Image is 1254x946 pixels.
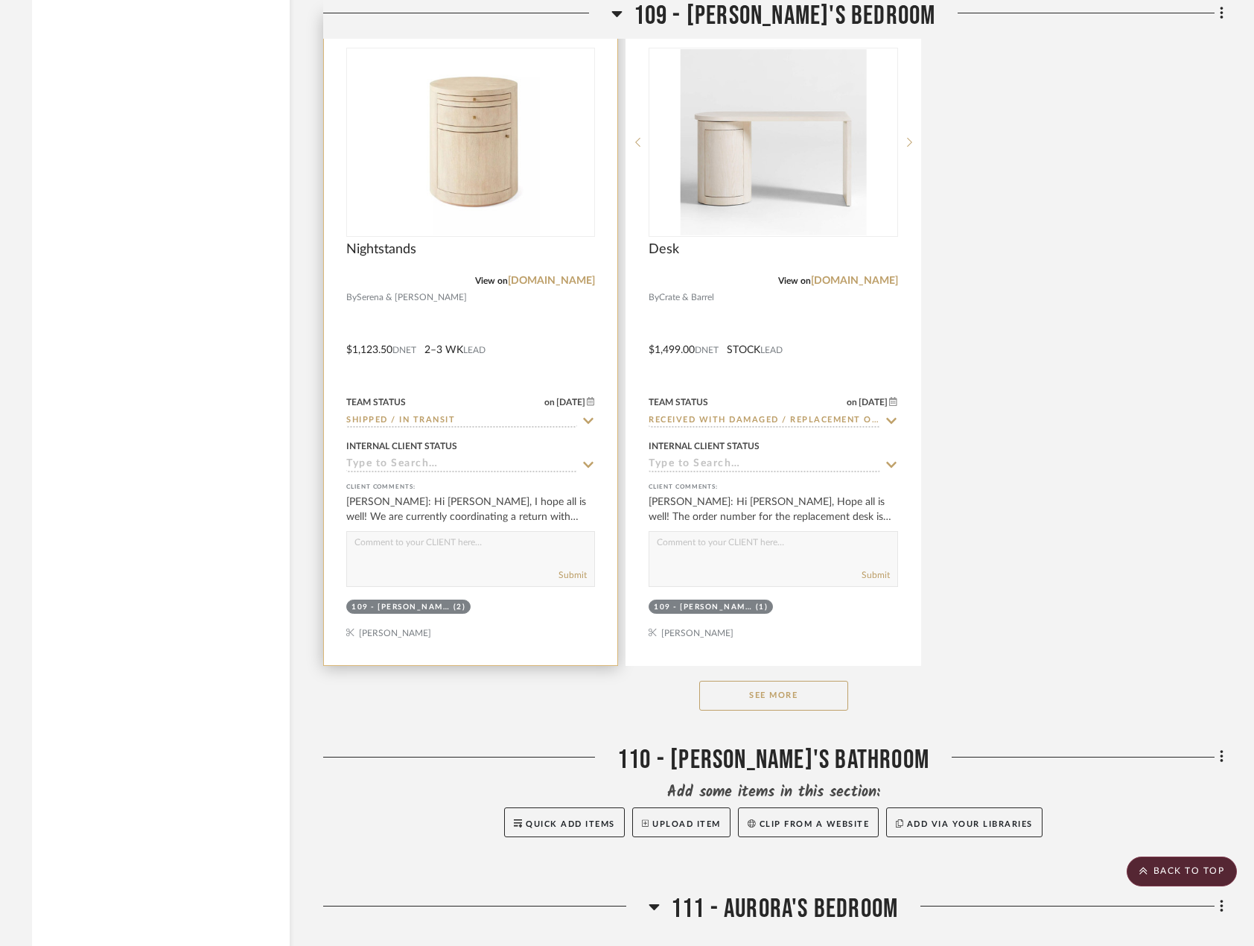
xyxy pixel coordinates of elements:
input: Type to Search… [346,414,577,428]
button: Add via your libraries [886,807,1043,837]
span: Quick Add Items [526,820,615,828]
img: Nightstands [401,49,540,235]
div: (1) [756,602,768,613]
div: (2) [453,602,466,613]
div: Team Status [346,396,406,409]
span: Desk [649,241,679,258]
span: By [649,291,659,305]
div: 109 - [PERSON_NAME]'S BEDROOM [351,602,450,613]
a: [DOMAIN_NAME] [508,276,595,286]
img: Desk [680,49,866,235]
input: Type to Search… [649,458,879,472]
span: View on [778,276,811,285]
span: By [346,291,357,305]
span: [DATE] [857,397,889,407]
button: Submit [558,568,587,582]
div: Add some items in this section: [323,782,1223,803]
span: Serena & [PERSON_NAME] [357,291,467,305]
input: Type to Search… [649,414,879,428]
span: on [544,398,555,407]
a: [DOMAIN_NAME] [811,276,898,286]
span: View on [475,276,508,285]
button: Upload Item [632,807,731,837]
span: on [847,398,857,407]
span: Nightstands [346,241,416,258]
input: Type to Search… [346,458,577,472]
button: Clip from a website [738,807,879,837]
div: Internal Client Status [346,439,457,453]
div: [PERSON_NAME]: Hi [PERSON_NAME], I hope all is well! We are currently coordinating a return with ... [346,495,595,524]
button: Submit [862,568,890,582]
scroll-to-top-button: BACK TO TOP [1127,857,1237,886]
div: 0 [649,48,897,236]
div: [PERSON_NAME]: Hi [PERSON_NAME], Hope all is well! The order number for the replacement desk is s... [649,495,897,524]
span: [DATE] [555,397,587,407]
button: See More [699,681,848,711]
div: 109 - [PERSON_NAME]'S BEDROOM [654,602,752,613]
button: Quick Add Items [504,807,625,837]
div: Team Status [649,396,708,409]
span: Crate & Barrel [659,291,714,305]
div: Internal Client Status [649,439,760,453]
span: 111 - AURORA'S BEDROOM [671,893,898,925]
